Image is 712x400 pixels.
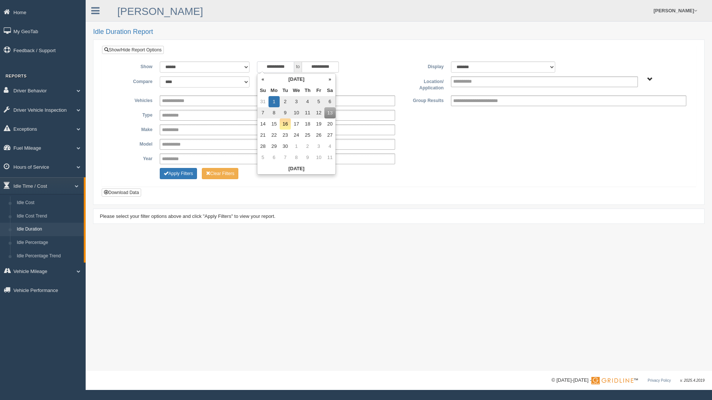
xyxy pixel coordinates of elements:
[268,96,280,107] td: 1
[280,152,291,163] td: 7
[302,130,313,141] td: 25
[324,107,336,118] td: 13
[324,141,336,152] td: 4
[291,141,302,152] td: 1
[302,152,313,163] td: 9
[313,107,324,118] td: 12
[294,61,302,73] span: to
[108,153,156,162] label: Year
[108,139,156,148] label: Model
[291,152,302,163] td: 8
[108,76,156,85] label: Compare
[268,141,280,152] td: 29
[257,130,268,141] td: 21
[13,223,84,236] a: Idle Duration
[13,236,84,250] a: Idle Percentage
[302,141,313,152] td: 2
[324,74,336,85] th: »
[160,168,197,179] button: Change Filter Options
[324,152,336,163] td: 11
[268,118,280,130] td: 15
[324,85,336,96] th: Sa
[313,118,324,130] td: 19
[313,141,324,152] td: 3
[268,85,280,96] th: Mo
[324,130,336,141] td: 27
[313,85,324,96] th: Fr
[13,210,84,223] a: Idle Cost Trend
[108,95,156,104] label: Vehicles
[257,107,268,118] td: 7
[591,377,633,384] img: Gridline
[280,96,291,107] td: 2
[302,118,313,130] td: 18
[268,74,324,85] th: [DATE]
[257,118,268,130] td: 14
[324,96,336,107] td: 6
[680,378,705,382] span: v. 2025.4.2019
[313,96,324,107] td: 5
[291,118,302,130] td: 17
[280,130,291,141] td: 23
[100,213,276,219] span: Please select your filter options above and click "Apply Filters" to view your report.
[313,130,324,141] td: 26
[202,168,239,179] button: Change Filter Options
[280,141,291,152] td: 30
[257,152,268,163] td: 5
[302,96,313,107] td: 4
[268,107,280,118] td: 8
[108,124,156,133] label: Make
[13,196,84,210] a: Idle Cost
[257,163,336,174] th: [DATE]
[268,152,280,163] td: 6
[13,250,84,263] a: Idle Percentage Trend
[108,110,156,119] label: Type
[552,377,705,384] div: © [DATE]-[DATE] - ™
[102,188,141,197] button: Download Data
[280,107,291,118] td: 9
[313,152,324,163] td: 10
[117,6,203,17] a: [PERSON_NAME]
[399,76,447,92] label: Location/ Application
[257,96,268,107] td: 31
[280,85,291,96] th: Tu
[280,118,291,130] td: 16
[257,74,268,85] th: «
[291,130,302,141] td: 24
[257,85,268,96] th: Su
[399,61,447,70] label: Display
[108,61,156,70] label: Show
[102,46,164,54] a: Show/Hide Report Options
[302,107,313,118] td: 11
[648,378,671,382] a: Privacy Policy
[302,85,313,96] th: Th
[93,28,705,36] h2: Idle Duration Report
[268,130,280,141] td: 22
[291,96,302,107] td: 3
[257,141,268,152] td: 28
[324,118,336,130] td: 20
[291,107,302,118] td: 10
[399,95,447,104] label: Group Results
[291,85,302,96] th: We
